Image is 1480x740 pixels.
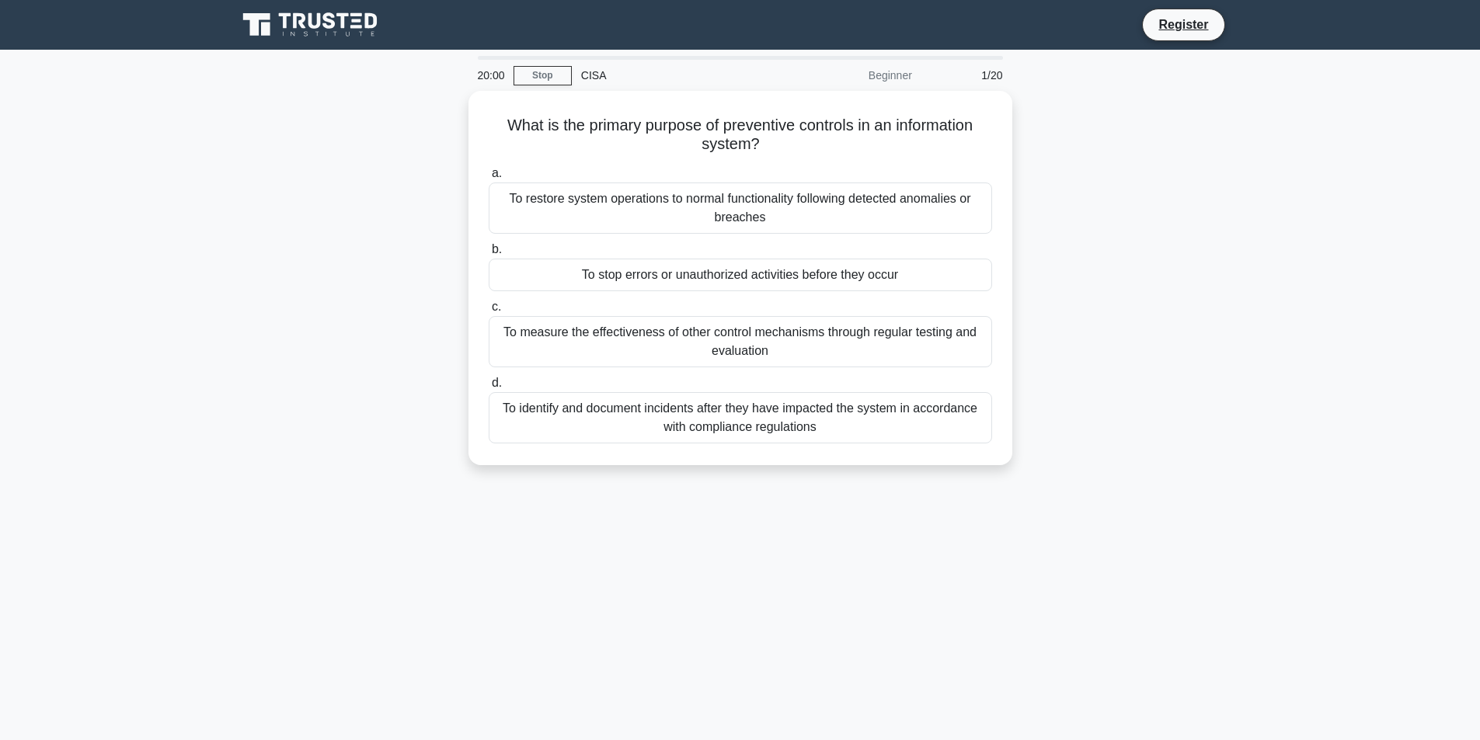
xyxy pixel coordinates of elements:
a: Register [1149,15,1217,34]
div: 20:00 [468,60,514,91]
div: Beginner [785,60,921,91]
h5: What is the primary purpose of preventive controls in an information system? [487,116,994,155]
div: To restore system operations to normal functionality following detected anomalies or breaches [489,182,992,234]
a: Stop [514,66,572,85]
div: To measure the effectiveness of other control mechanisms through regular testing and evaluation [489,316,992,367]
span: d. [492,376,502,389]
div: To stop errors or unauthorized activities before they occur [489,259,992,291]
span: b. [492,242,502,255]
div: CISA [572,60,785,91]
div: To identify and document incidents after they have impacted the system in accordance with complia... [489,392,992,443]
div: 1/20 [921,60,1012,91]
span: c. [492,300,501,313]
span: a. [492,166,502,179]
